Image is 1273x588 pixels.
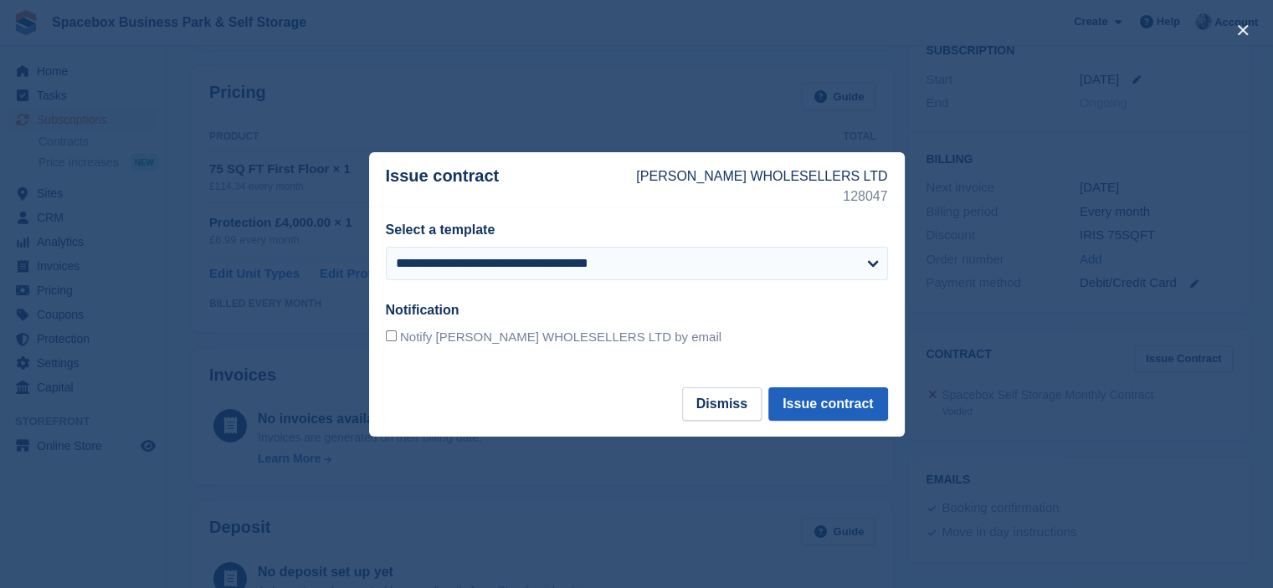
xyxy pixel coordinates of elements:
label: Select a template [386,222,495,237]
button: close [1229,17,1256,43]
button: Dismiss [682,387,762,421]
span: Notify [PERSON_NAME] WHOLESELLERS LTD by email [400,330,721,344]
p: Issue contract [386,166,637,207]
label: Notification [386,303,459,317]
p: [PERSON_NAME] WHOLESELLERS LTD [636,166,887,187]
input: Notify [PERSON_NAME] WHOLESELLERS LTD by email [386,330,397,341]
p: 128047 [636,187,887,207]
button: Issue contract [768,387,887,421]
